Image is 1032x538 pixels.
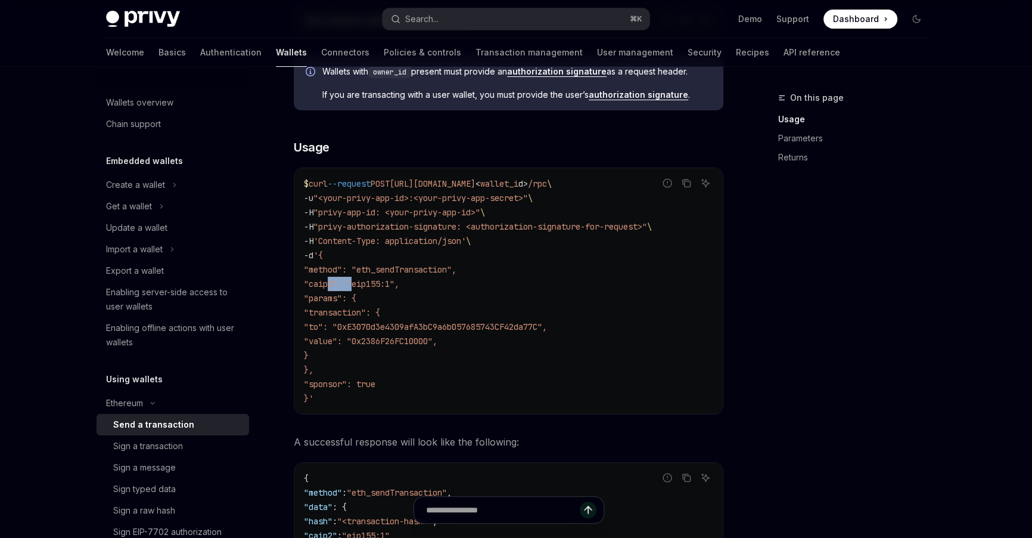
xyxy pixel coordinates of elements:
div: Search... [405,12,439,26]
span: Wallets with present must provide an as a request header. [322,66,711,78]
input: Ask a question... [426,497,580,523]
div: Ethereum [106,396,143,410]
h5: Embedded wallets [106,154,183,168]
span: }, [304,364,313,375]
div: Send a transaction [113,418,194,432]
a: Update a wallet [97,217,249,239]
span: "method" [304,487,342,498]
span: : [342,487,347,498]
a: User management [597,38,673,67]
span: \ [647,221,652,232]
span: -H [304,221,313,232]
span: POST [371,178,390,189]
button: Toggle Get a wallet section [97,196,249,217]
a: Authentication [200,38,262,67]
span: "caip2": "eip155:1", [304,279,399,289]
button: Copy the contents from the code block [679,470,694,486]
span: "sponsor": true [304,379,375,389]
span: < [475,178,480,189]
span: , [447,487,452,498]
span: \ [480,207,485,218]
span: curl [309,178,328,189]
span: "<your-privy-app-id>:<your-privy-app-secret>" [313,193,528,203]
span: -d [304,250,313,261]
span: d [518,178,523,189]
a: Demo [738,13,762,25]
button: Open search [383,8,649,30]
a: Parameters [778,129,935,148]
button: Ask AI [698,470,713,486]
span: "privy-authorization-signature: <authorization-signature-for-request>" [313,221,647,232]
a: Connectors [321,38,369,67]
span: --request [328,178,371,189]
span: -u [304,193,313,203]
span: On this page [790,91,844,105]
div: Sign a message [113,460,176,475]
span: { [304,473,309,484]
a: Chain support [97,113,249,135]
button: Toggle Create a wallet section [97,174,249,196]
span: wallet_i [480,178,518,189]
span: "privy-app-id: <your-privy-app-id>" [313,207,480,218]
div: Create a wallet [106,178,165,192]
button: Toggle dark mode [907,10,926,29]
a: API reference [784,38,840,67]
div: Export a wallet [106,264,164,278]
span: \ [528,193,533,203]
img: dark logo [106,11,180,27]
a: Wallets [276,38,307,67]
span: ⌘ K [630,14,642,24]
svg: Info [306,67,318,79]
code: owner_id [368,66,411,78]
button: Toggle Import a wallet section [97,239,249,260]
span: }' [304,393,313,404]
a: Welcome [106,38,144,67]
span: Dashboard [833,13,879,25]
button: Send message [580,502,596,518]
div: Chain support [106,117,161,131]
a: Send a transaction [97,414,249,435]
a: Support [776,13,809,25]
span: -H [304,236,313,246]
span: } [304,350,309,361]
div: Enabling offline actions with user wallets [106,321,242,350]
a: Transaction management [475,38,583,67]
a: Sign a raw hash [97,500,249,521]
span: "method": "eth_sendTransaction", [304,264,456,275]
span: '{ [313,250,323,261]
div: Get a wallet [106,199,152,214]
span: [URL][DOMAIN_NAME] [390,178,475,189]
span: Usage [294,139,330,156]
a: Security [688,38,722,67]
span: "transaction": { [304,307,380,318]
span: "eth_sendTransaction" [347,487,447,498]
span: "params": { [304,293,356,304]
span: $ [304,178,309,189]
a: Recipes [736,38,769,67]
button: Report incorrect code [660,175,675,191]
div: Wallets overview [106,95,173,110]
span: A successful response will look like the following: [294,434,723,450]
a: Export a wallet [97,260,249,282]
span: 'Content-Type: application/json' [313,236,466,246]
button: Report incorrect code [660,470,675,486]
button: Ask AI [698,175,713,191]
a: Sign a message [97,457,249,478]
a: Basics [158,38,186,67]
div: Import a wallet [106,242,163,256]
div: Sign a raw hash [113,503,175,518]
a: authorization signature [507,66,607,77]
span: /rpc [528,178,547,189]
span: \ [466,236,471,246]
span: "to": "0xE3070d3e4309afA3bC9a6b057685743CF42da77C", [304,321,547,332]
button: Copy the contents from the code block [679,175,694,191]
div: Enabling server-side access to user wallets [106,285,242,314]
a: Dashboard [823,10,897,29]
a: Wallets overview [97,92,249,113]
a: Returns [778,148,935,167]
span: If you are transacting with a user wallet, you must provide the user’s . [322,89,711,101]
span: > [523,178,528,189]
h5: Using wallets [106,372,163,387]
a: authorization signature [589,89,688,100]
a: Sign typed data [97,478,249,500]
